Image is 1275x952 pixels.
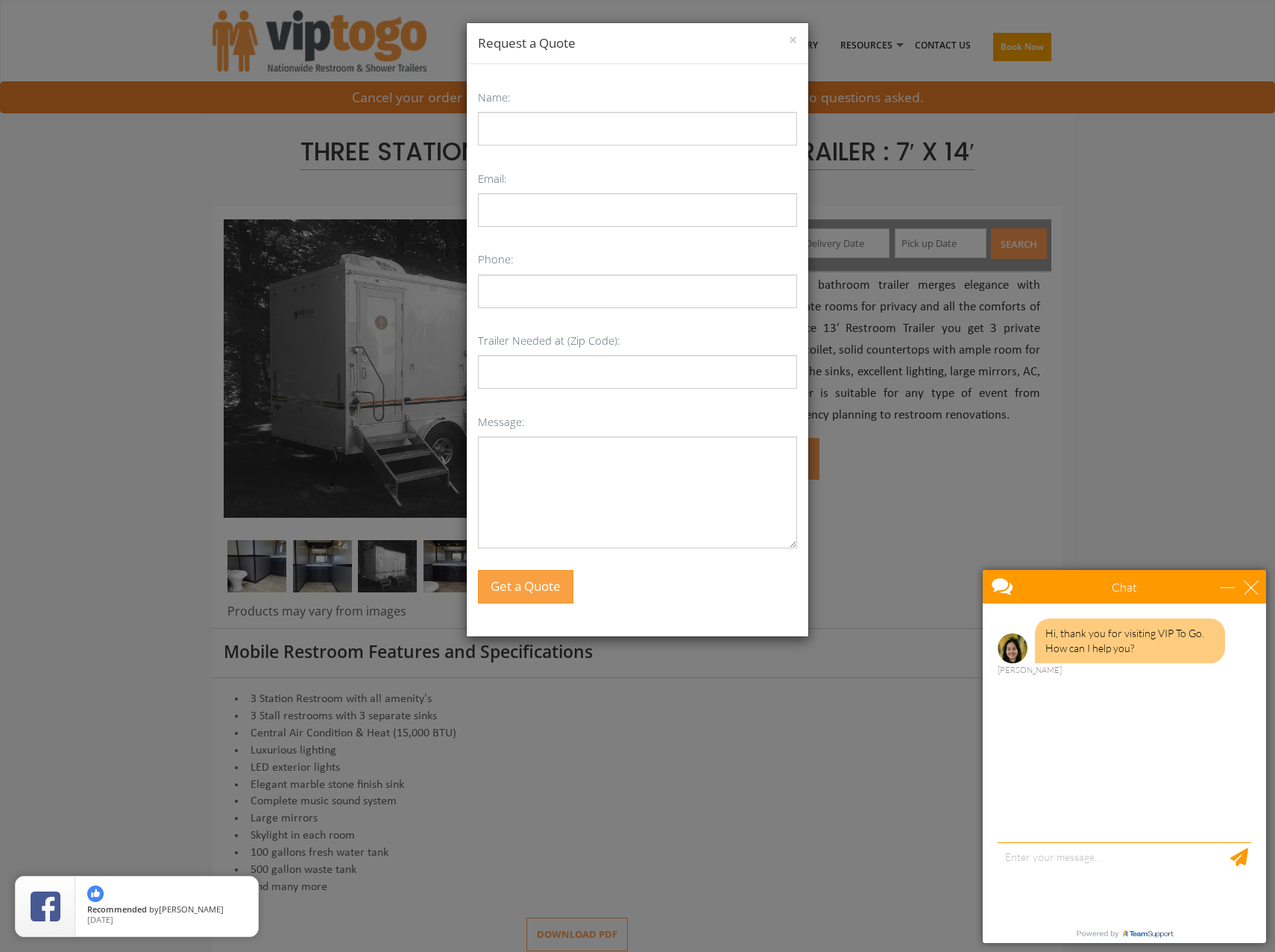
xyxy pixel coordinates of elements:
label: Phone: [478,248,514,270]
img: Review Rating [31,892,60,921]
button: Get a Quote [478,570,573,604]
form: Contact form [467,64,808,636]
span: Recommended [87,904,147,915]
label: Trailer Needed at (Zip Code): [478,330,620,351]
h4: Request a Quote [478,34,797,52]
iframe: Live Chat Box [974,561,1275,952]
label: Email: [478,168,507,190]
label: Name: [478,87,511,108]
label: Message: [478,411,525,433]
img: thumbs up icon [87,886,104,902]
span: by [87,905,246,915]
span: [PERSON_NAME] [159,904,224,915]
span: [DATE] [87,914,113,925]
button: × [789,33,797,48]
